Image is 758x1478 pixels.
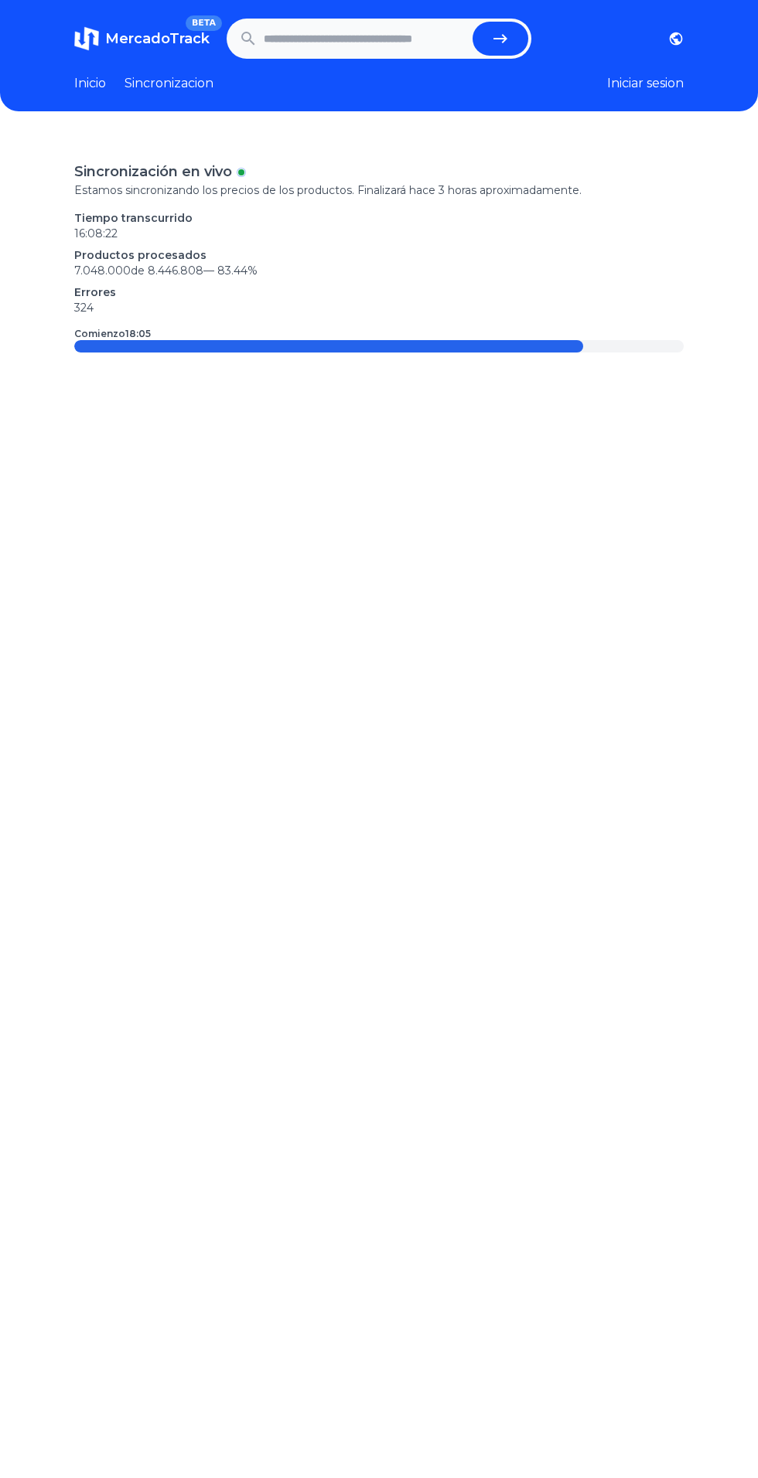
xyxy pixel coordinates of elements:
a: Inicio [74,74,106,93]
span: 83.44 % [217,264,258,278]
a: Sincronizacion [125,74,213,93]
p: Tiempo transcurrido [74,210,684,226]
span: BETA [186,15,222,31]
p: Comienzo [74,328,151,340]
p: 324 [74,300,684,315]
time: 16:08:22 [74,226,118,240]
p: Errores [74,284,684,300]
a: MercadoTrackBETA [74,26,210,51]
time: 18:05 [125,328,151,339]
p: Estamos sincronizando los precios de los productos. Finalizará hace 3 horas aproximadamente. [74,182,684,198]
span: MercadoTrack [105,30,210,47]
p: Sincronización en vivo [74,161,232,182]
p: 7.048.000 de 8.446.808 — [74,263,684,278]
p: Productos procesados [74,247,684,263]
img: MercadoTrack [74,26,99,51]
button: Iniciar sesion [607,74,684,93]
